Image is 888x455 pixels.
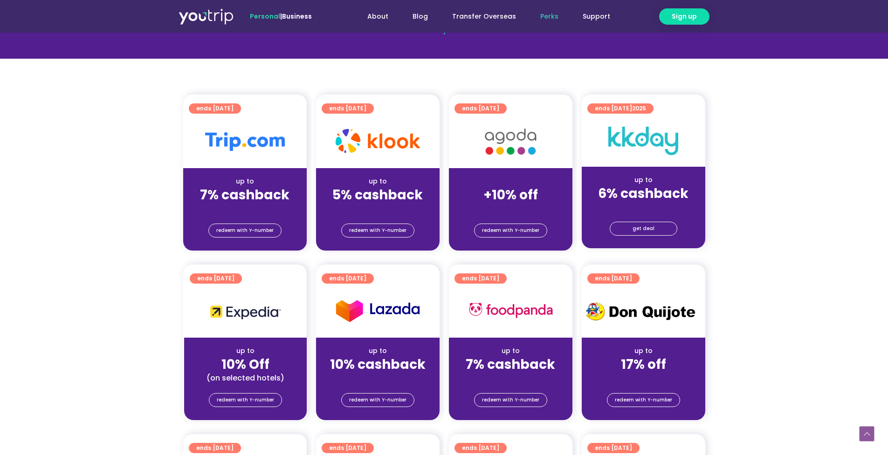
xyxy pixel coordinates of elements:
a: Perks [528,8,571,25]
span: ends [DATE] [329,103,366,114]
a: Support [571,8,622,25]
div: up to [324,177,432,186]
span: ends [DATE] [329,273,366,284]
a: ends [DATE] [454,103,507,114]
a: Business [282,12,312,21]
a: Sign up [659,8,709,25]
strong: 6% cashback [598,184,688,203]
a: redeem with Y-number [209,393,282,407]
div: (for stays only) [324,373,432,383]
span: ends [DATE] [197,273,234,284]
span: 2025 [632,104,646,112]
span: ends [DATE] [196,103,234,114]
a: redeem with Y-number [474,224,547,238]
a: Blog [400,8,440,25]
strong: 7% cashback [466,355,555,374]
a: redeem with Y-number [341,393,414,407]
div: up to [192,346,299,356]
strong: 7% cashback [200,186,289,204]
div: (for stays only) [589,373,698,383]
span: Personal [250,12,280,21]
a: ends [DATE] [587,443,640,453]
a: ends [DATE] [454,273,507,284]
span: redeem with Y-number [349,394,406,407]
a: Transfer Overseas [440,8,528,25]
span: ends [DATE] [462,273,499,284]
span: ends [DATE] [595,273,632,284]
span: Sign up [672,12,697,21]
a: ends [DATE] [587,273,640,284]
span: ends [DATE] [329,443,366,453]
span: ends [DATE] [196,443,234,453]
span: ends [DATE] [462,103,499,114]
a: redeem with Y-number [607,393,680,407]
span: ends [DATE] [595,103,646,114]
a: About [355,8,400,25]
div: (for stays only) [191,204,299,213]
span: get deal [633,222,654,235]
span: redeem with Y-number [216,224,274,237]
a: redeem with Y-number [341,224,414,238]
div: up to [456,346,565,356]
div: up to [589,175,698,185]
a: ends [DATE] [190,273,242,284]
strong: 10% Off [221,355,269,374]
span: up to [502,177,519,186]
a: redeem with Y-number [208,224,282,238]
a: ends [DATE] [454,443,507,453]
nav: Menu [337,8,622,25]
a: ends [DATE] [322,273,374,284]
a: ends [DATE]2025 [587,103,654,114]
div: (on selected hotels) [192,373,299,383]
div: (for stays only) [324,204,432,213]
a: ends [DATE] [322,103,374,114]
span: redeem with Y-number [217,394,274,407]
span: | [250,12,312,21]
div: up to [324,346,432,356]
span: ends [DATE] [595,443,632,453]
div: (for stays only) [456,373,565,383]
strong: 10% cashback [330,355,426,374]
a: get deal [610,222,677,236]
span: ends [DATE] [462,443,499,453]
strong: 5% cashback [332,186,423,204]
div: up to [589,346,698,356]
a: redeem with Y-number [474,393,547,407]
div: (for stays only) [589,202,698,212]
div: (for stays only) [456,204,565,213]
span: redeem with Y-number [482,224,539,237]
span: redeem with Y-number [482,394,539,407]
div: up to [191,177,299,186]
span: redeem with Y-number [615,394,672,407]
strong: 17% off [621,355,666,374]
a: ends [DATE] [322,443,374,453]
a: ends [DATE] [189,443,241,453]
span: redeem with Y-number [349,224,406,237]
strong: +10% off [483,186,538,204]
a: ends [DATE] [189,103,241,114]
